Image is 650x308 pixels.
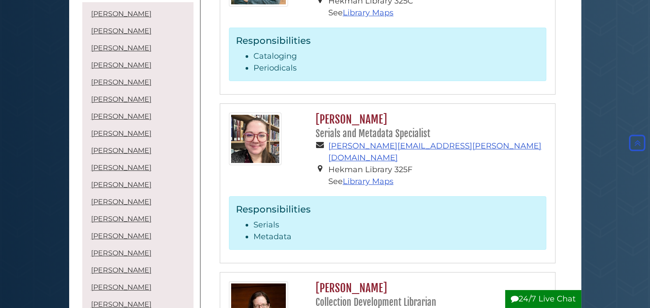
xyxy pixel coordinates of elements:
a: [PERSON_NAME] [91,61,151,69]
li: Cataloging [253,50,539,62]
li: Metadata [253,231,539,243]
a: [PERSON_NAME] [91,163,151,172]
button: 24/7 Live Chat [505,290,581,308]
a: [PERSON_NAME][EMAIL_ADDRESS][PERSON_NAME][DOMAIN_NAME] [328,141,541,163]
h2: [PERSON_NAME] [311,113,546,140]
a: [PERSON_NAME] [91,10,151,18]
a: Library Maps [343,177,394,186]
li: Hekman Library 325F See [328,164,546,188]
h3: Responsibilities [236,35,539,46]
a: [PERSON_NAME] [91,95,151,103]
a: [PERSON_NAME] [91,249,151,257]
li: Serials [253,219,539,231]
li: Periodicals [253,62,539,74]
a: [PERSON_NAME] [91,27,151,35]
a: [PERSON_NAME] [91,215,151,223]
img: emily-mitchell-russner.jpg [229,113,281,165]
h3: Responsibilities [236,203,539,215]
a: [PERSON_NAME] [91,283,151,291]
a: Back to Top [627,138,648,148]
a: [PERSON_NAME] [91,44,151,52]
a: [PERSON_NAME] [91,112,151,120]
a: [PERSON_NAME] [91,232,151,240]
a: [PERSON_NAME] [91,266,151,274]
a: [PERSON_NAME] [91,198,151,206]
a: Library Maps [343,8,394,18]
a: [PERSON_NAME] [91,78,151,86]
a: [PERSON_NAME] [91,129,151,138]
small: Serials and Metadata Specialist [316,128,430,139]
a: [PERSON_NAME] [91,181,151,189]
a: [PERSON_NAME] [91,146,151,155]
small: Collection Development Librarian [316,297,436,308]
